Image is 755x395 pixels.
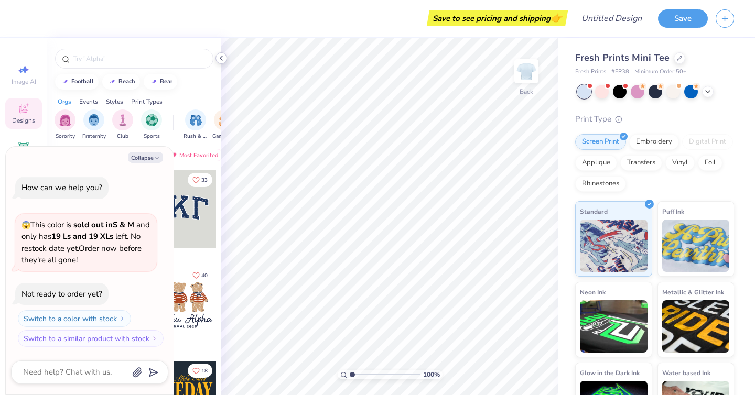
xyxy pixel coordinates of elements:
[152,335,158,342] img: Switch to a similar product with stock
[662,367,710,378] span: Water based Ink
[82,109,106,140] div: filter for Fraternity
[102,74,140,90] button: beach
[55,74,99,90] button: football
[146,114,158,126] img: Sports Image
[18,310,131,327] button: Switch to a color with stock
[184,109,208,140] button: filter button
[71,79,94,84] div: football
[634,68,687,76] span: Minimum Order: 50 +
[201,368,208,374] span: 18
[423,370,440,379] span: 100 %
[21,220,30,230] span: 😱
[55,109,75,140] div: filter for Sorority
[12,78,36,86] span: Image AI
[88,114,100,126] img: Fraternity Image
[21,289,102,299] div: Not ready to order yet?
[682,134,733,150] div: Digital Print
[184,109,208,140] div: filter for Rush & Bid
[118,79,135,84] div: beach
[698,155,722,171] div: Foil
[575,113,734,125] div: Print Type
[201,273,208,278] span: 40
[21,182,102,193] div: How can we help you?
[112,109,133,140] button: filter button
[131,97,163,106] div: Print Types
[219,114,231,126] img: Game Day Image
[61,79,69,85] img: trend_line.gif
[55,109,75,140] button: filter button
[212,109,236,140] button: filter button
[201,178,208,183] span: 33
[629,134,679,150] div: Embroidery
[128,152,163,163] button: Collapse
[112,109,133,140] div: filter for Club
[184,133,208,140] span: Rush & Bid
[73,220,134,230] strong: sold out in S & M
[56,133,75,140] span: Sorority
[580,206,608,217] span: Standard
[164,149,223,161] div: Most Favorited
[551,12,562,24] span: 👉
[580,367,640,378] span: Glow in the Dark Ink
[12,116,35,125] span: Designs
[141,109,162,140] div: filter for Sports
[160,79,172,84] div: bear
[575,155,617,171] div: Applique
[580,300,648,353] img: Neon Ink
[79,97,98,106] div: Events
[662,300,730,353] img: Metallic & Glitter Ink
[72,53,207,64] input: Try "Alpha"
[82,133,106,140] span: Fraternity
[58,97,71,106] div: Orgs
[516,61,537,82] img: Back
[149,79,158,85] img: trend_line.gif
[51,231,113,242] strong: 19 Ls and 19 XLs
[108,79,116,85] img: trend_line.gif
[212,109,236,140] div: filter for Game Day
[575,51,670,64] span: Fresh Prints Mini Tee
[662,220,730,272] img: Puff Ink
[658,9,708,28] button: Save
[575,176,626,192] div: Rhinestones
[141,109,162,140] button: filter button
[117,114,128,126] img: Club Image
[665,155,695,171] div: Vinyl
[190,114,202,126] img: Rush & Bid Image
[662,287,724,298] span: Metallic & Glitter Ink
[119,315,125,322] img: Switch to a color with stock
[575,68,606,76] span: Fresh Prints
[188,364,212,378] button: Like
[429,10,565,26] div: Save to see pricing and shipping
[144,133,160,140] span: Sports
[212,133,236,140] span: Game Day
[188,268,212,282] button: Like
[520,87,533,96] div: Back
[580,287,606,298] span: Neon Ink
[144,74,177,90] button: bear
[575,134,626,150] div: Screen Print
[117,133,128,140] span: Club
[106,97,123,106] div: Styles
[580,220,648,272] img: Standard
[620,155,662,171] div: Transfers
[611,68,629,76] span: # FP38
[573,8,650,29] input: Untitled Design
[21,220,150,266] span: This color is and only has left . No restock date yet. Order now before they're all gone!
[18,330,164,347] button: Switch to a similar product with stock
[82,109,106,140] button: filter button
[59,114,71,126] img: Sorority Image
[662,206,684,217] span: Puff Ink
[188,173,212,187] button: Like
